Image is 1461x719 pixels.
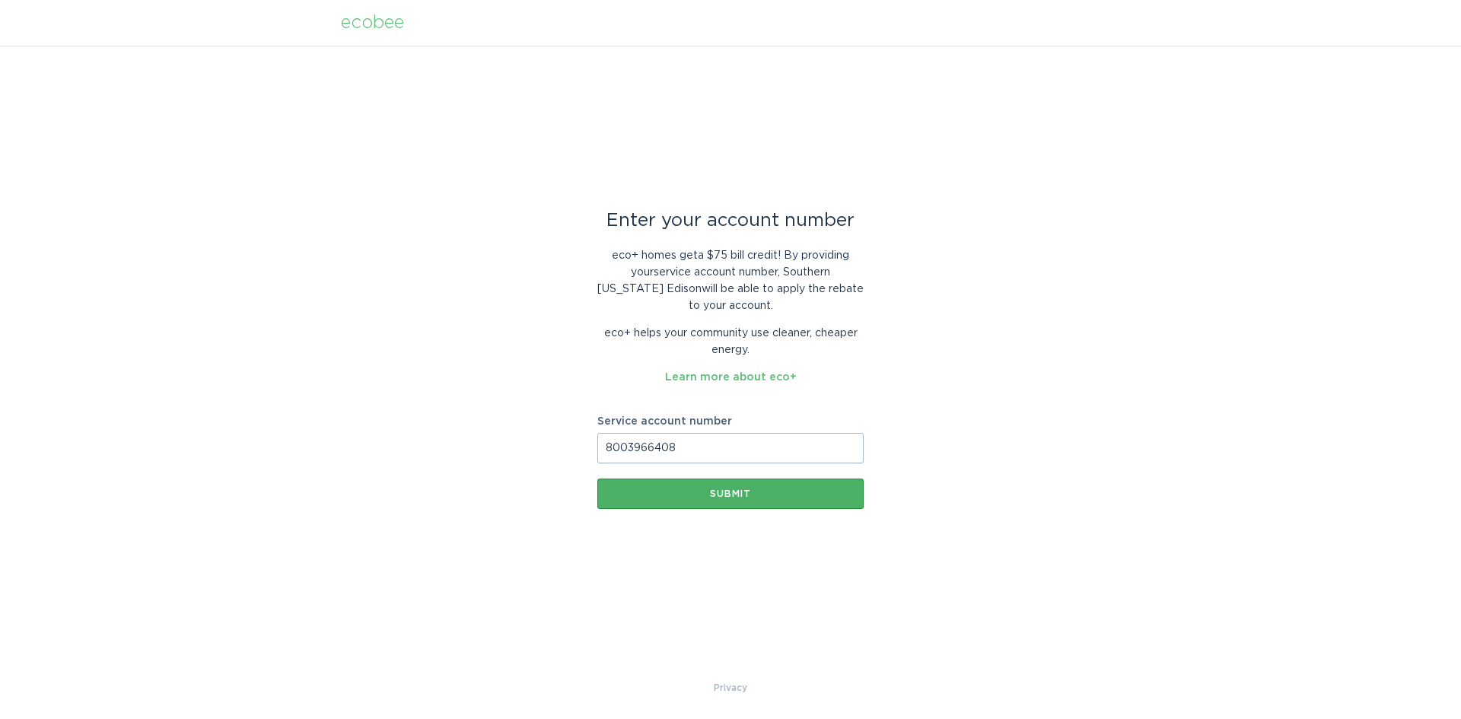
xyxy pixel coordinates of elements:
[597,479,864,509] button: Submit
[665,372,797,383] a: Learn more about eco+
[341,14,404,31] div: ecobee
[597,325,864,358] p: eco+ helps your community use cleaner, cheaper energy.
[714,679,747,696] a: Privacy Policy & Terms of Use
[597,212,864,229] div: Enter your account number
[605,489,856,498] div: Submit
[597,247,864,314] p: eco+ homes get a $75 bill credit ! By providing your service account number , Southern [US_STATE]...
[597,416,864,427] label: Service account number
